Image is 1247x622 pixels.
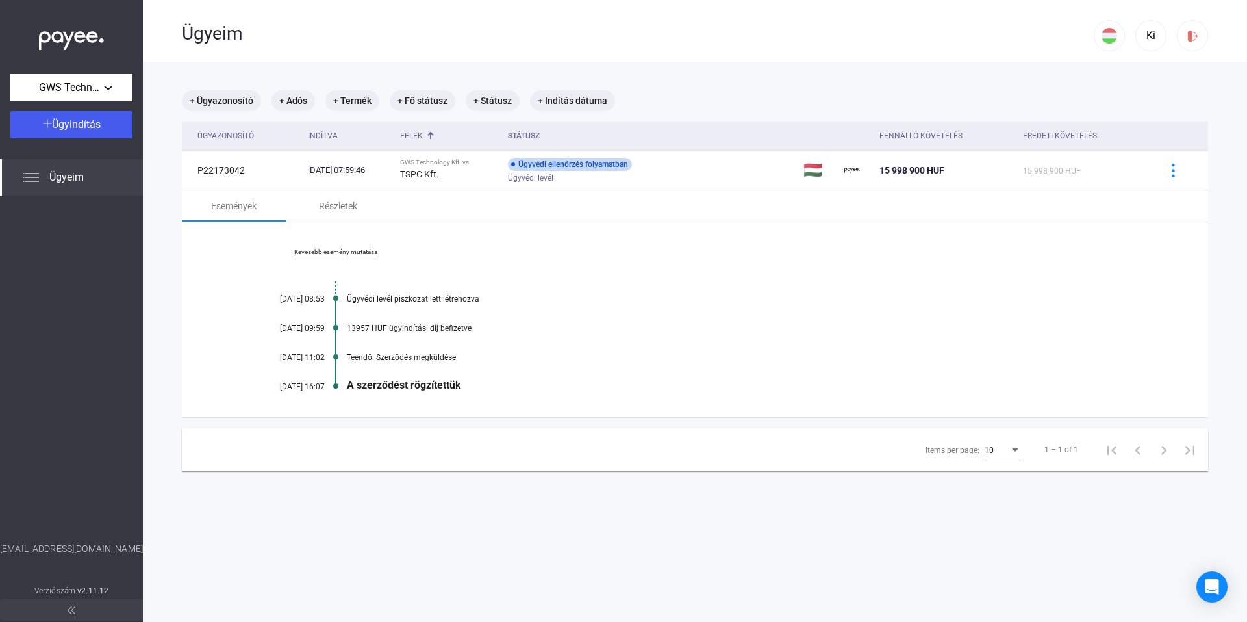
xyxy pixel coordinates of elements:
[400,128,423,144] div: Felek
[879,128,1012,144] div: Fennálló követelés
[308,164,389,177] div: [DATE] 07:59:46
[390,90,455,111] mat-chip: + Fő státusz
[1186,29,1200,43] img: logout-red
[197,128,254,144] div: Ügyazonosító
[247,324,325,333] div: [DATE] 09:59
[325,90,379,111] mat-chip: + Termék
[247,353,325,362] div: [DATE] 11:02
[466,90,520,111] mat-chip: + Státusz
[182,90,261,111] mat-chip: + Ügyazonosító
[1023,128,1097,144] div: Eredeti követelés
[43,119,52,128] img: plus-white.svg
[308,128,389,144] div: Indítva
[844,162,860,178] img: payee-logo
[1023,166,1081,175] span: 15 998 900 HUF
[508,170,553,186] span: Ügyvédi levél
[985,442,1021,458] mat-select: Items per page:
[1196,571,1228,603] div: Open Intercom Messenger
[503,122,799,151] th: Státusz
[347,353,1143,362] div: Teendő: Szerződés megküldése
[1159,157,1187,184] button: more-blue
[1125,437,1151,463] button: Previous page
[879,128,963,144] div: Fennálló követelés
[39,24,104,51] img: white-payee-white-dot.svg
[400,128,498,144] div: Felek
[52,118,101,131] span: Ügyindítás
[247,248,425,256] a: Kevesebb esemény mutatása
[39,80,104,96] span: GWS Technology Kft.
[10,111,132,138] button: Ügyindítás
[1140,28,1162,44] div: Ki
[347,294,1143,304] div: Ügyvédi levél piszkozat lett létrehozva
[49,170,84,185] span: Ügyeim
[68,606,75,614] img: arrow-double-left-grey.svg
[508,158,632,171] div: Ügyvédi ellenőrzés folyamatban
[1094,20,1125,51] button: HU
[1135,20,1166,51] button: Ki
[1044,442,1078,458] div: 1 – 1 of 1
[985,446,994,455] span: 10
[271,90,315,111] mat-chip: + Adós
[1177,20,1208,51] button: logout-red
[182,151,303,190] td: P22173042
[1099,437,1125,463] button: First page
[308,128,338,144] div: Indítva
[1166,164,1180,177] img: more-blue
[1102,28,1117,44] img: HU
[211,198,257,214] div: Események
[1177,437,1203,463] button: Last page
[1151,437,1177,463] button: Next page
[400,159,498,166] div: GWS Technology Kft. vs
[926,443,979,458] div: Items per page:
[319,198,357,214] div: Részletek
[400,169,439,179] strong: TSPC Kft.
[347,324,1143,333] div: 13957 HUF ügyindítási díj befizetve
[247,294,325,304] div: [DATE] 08:53
[347,379,1143,391] div: A szerződést rögzítettük
[182,23,1094,45] div: Ügyeim
[10,74,132,101] button: GWS Technology Kft.
[530,90,615,111] mat-chip: + Indítás dátuma
[197,128,297,144] div: Ügyazonosító
[77,586,108,595] strong: v2.11.12
[1023,128,1143,144] div: Eredeti követelés
[23,170,39,185] img: list.svg
[798,151,839,190] td: 🇭🇺
[247,382,325,391] div: [DATE] 16:07
[879,165,944,175] span: 15 998 900 HUF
